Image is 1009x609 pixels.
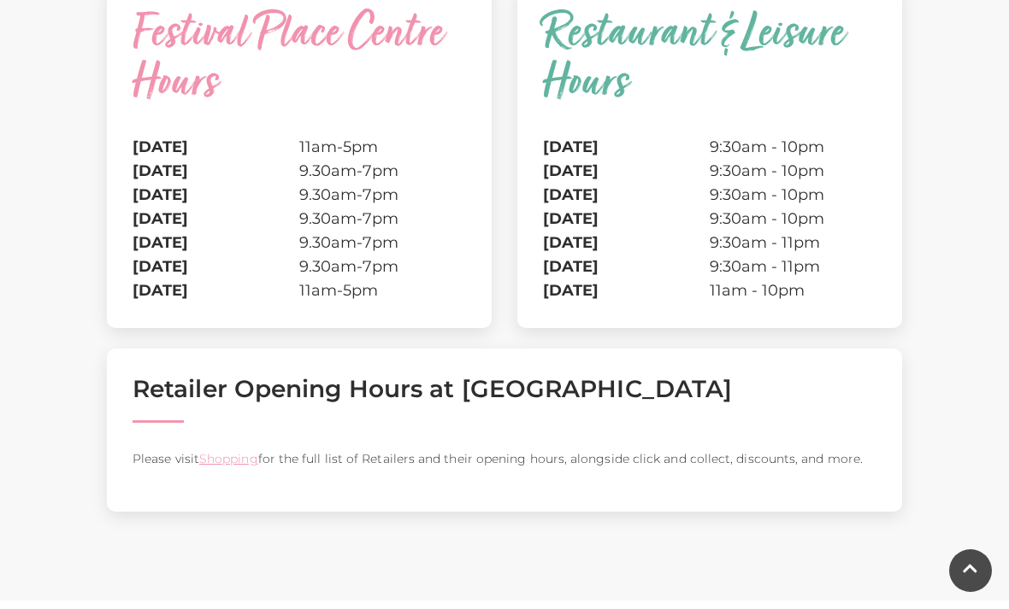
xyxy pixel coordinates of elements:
td: 9.30am-7pm [299,231,466,255]
th: [DATE] [543,278,710,302]
p: Please visit for the full list of Retailers and their opening hours, alongside click and collect,... [133,448,876,469]
td: 9.30am-7pm [299,207,466,231]
td: 9:30am - 11pm [710,231,876,255]
td: 9:30am - 11pm [710,255,876,278]
caption: Restaurant & Leisure Hours [543,11,876,135]
td: 9.30am-7pm [299,159,466,183]
td: 11am-5pm [299,135,466,159]
th: [DATE] [543,159,710,183]
td: 9:30am - 10pm [710,207,876,231]
td: 9:30am - 10pm [710,183,876,207]
td: 9:30am - 10pm [710,159,876,183]
th: [DATE] [133,231,299,255]
th: [DATE] [543,255,710,278]
th: [DATE] [543,135,710,159]
th: [DATE] [133,183,299,207]
th: [DATE] [133,135,299,159]
td: 9.30am-7pm [299,255,466,278]
caption: Festival Place Centre Hours [133,11,466,135]
a: Shopping [199,451,258,466]
th: [DATE] [543,207,710,231]
td: 11am-5pm [299,278,466,302]
td: 11am - 10pm [710,278,876,302]
th: [DATE] [133,207,299,231]
td: 9:30am - 10pm [710,135,876,159]
th: [DATE] [133,278,299,302]
h2: Retailer Opening Hours at [GEOGRAPHIC_DATA] [133,374,876,403]
th: [DATE] [543,183,710,207]
th: [DATE] [543,231,710,255]
th: [DATE] [133,159,299,183]
td: 9.30am-7pm [299,183,466,207]
th: [DATE] [133,255,299,278]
